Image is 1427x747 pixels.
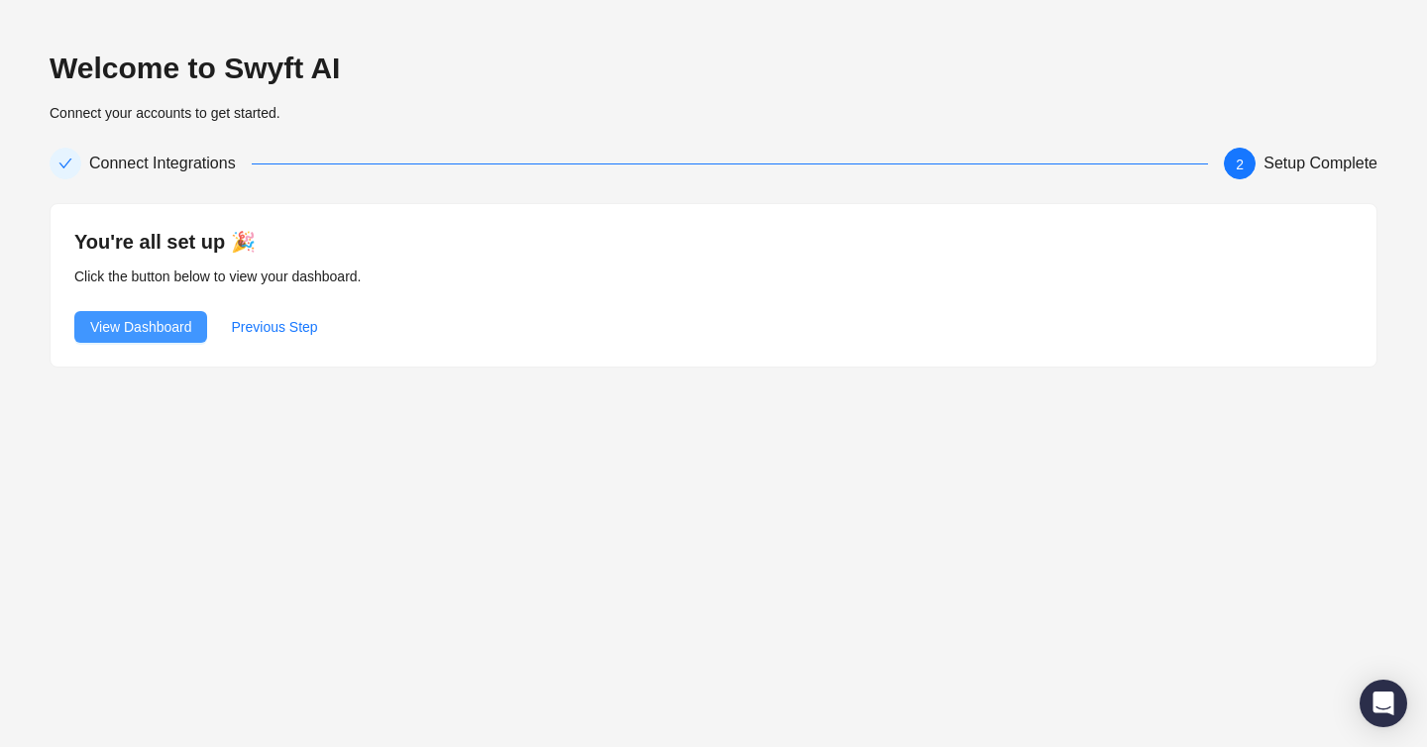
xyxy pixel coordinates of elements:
div: Setup Complete [1263,148,1377,179]
span: check [58,157,72,170]
h4: You're all set up 🎉 [74,228,1353,256]
span: View Dashboard [90,316,191,338]
span: Previous Step [231,316,317,338]
div: Open Intercom Messenger [1360,680,1407,727]
button: Previous Step [215,311,333,343]
button: View Dashboard [74,311,207,343]
h2: Welcome to Swyft AI [50,50,1377,87]
span: Click the button below to view your dashboard. [74,268,362,284]
span: Connect your accounts to get started. [50,105,280,121]
div: Connect Integrations [89,148,252,179]
span: 2 [1236,157,1244,172]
